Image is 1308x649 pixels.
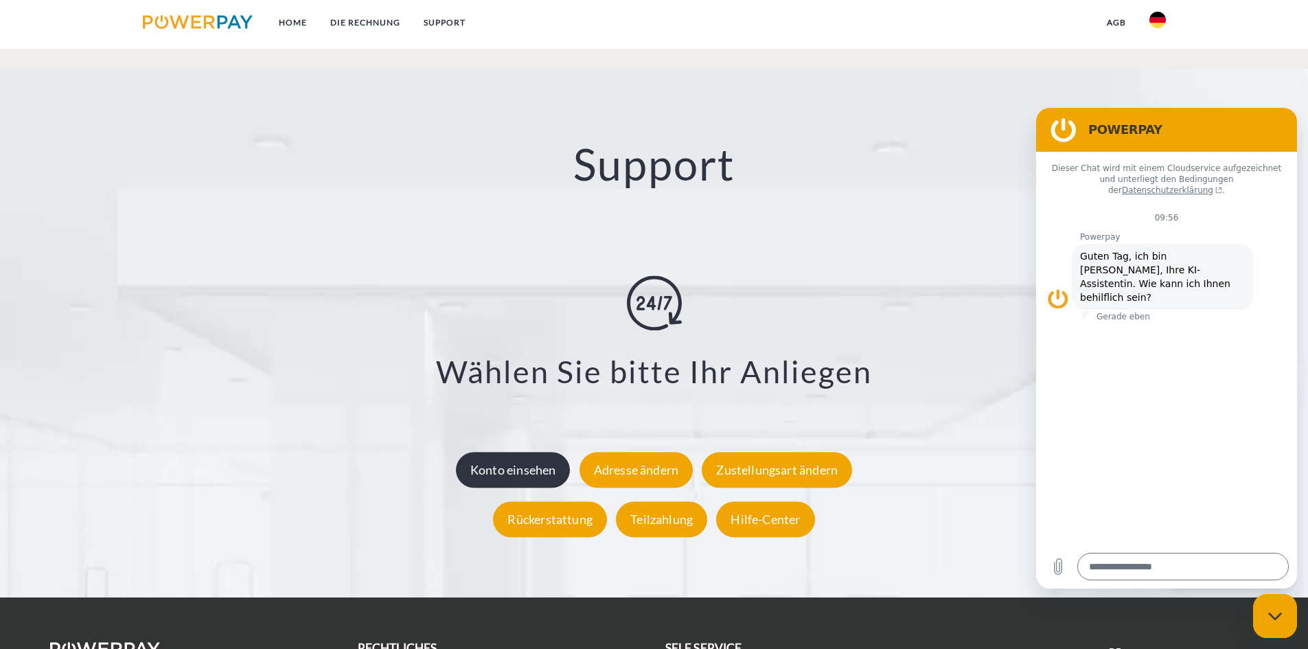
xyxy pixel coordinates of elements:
[490,512,610,527] a: Rückerstattung
[698,462,856,477] a: Zustellungsart ändern
[576,462,697,477] a: Adresse ändern
[82,352,1226,391] h3: Wählen Sie bitte Ihr Anliegen
[713,512,818,527] a: Hilfe-Center
[452,462,574,477] a: Konto einsehen
[267,10,319,35] a: Home
[65,137,1243,192] h2: Support
[493,501,607,537] div: Rückerstattung
[702,452,852,488] div: Zustellungsart ändern
[456,452,571,488] div: Konto einsehen
[616,501,707,537] div: Teilzahlung
[1036,108,1297,589] iframe: Messaging-Fenster
[612,512,711,527] a: Teilzahlung
[1253,594,1297,638] iframe: Schaltfläche zum Öffnen des Messaging-Fensters; Konversation läuft
[412,10,477,35] a: SUPPORT
[580,452,693,488] div: Adresse ändern
[319,10,412,35] a: DIE RECHNUNG
[716,501,814,537] div: Hilfe-Center
[1095,10,1138,35] a: agb
[1149,12,1166,28] img: de
[143,15,253,29] img: logo-powerpay.svg
[627,275,682,330] img: online-shopping.svg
